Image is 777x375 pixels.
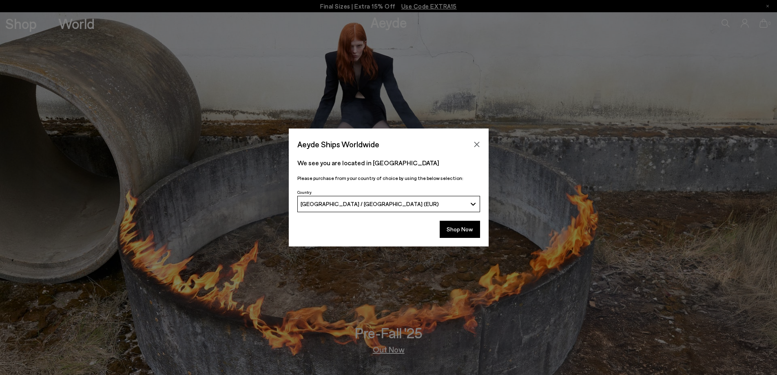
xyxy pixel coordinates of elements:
[301,200,439,207] span: [GEOGRAPHIC_DATA] / [GEOGRAPHIC_DATA] (EUR)
[471,138,483,151] button: Close
[297,137,379,151] span: Aeyde Ships Worldwide
[297,158,480,168] p: We see you are located in [GEOGRAPHIC_DATA]
[297,174,480,182] p: Please purchase from your country of choice by using the below selection:
[297,190,312,195] span: Country
[440,221,480,238] button: Shop Now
